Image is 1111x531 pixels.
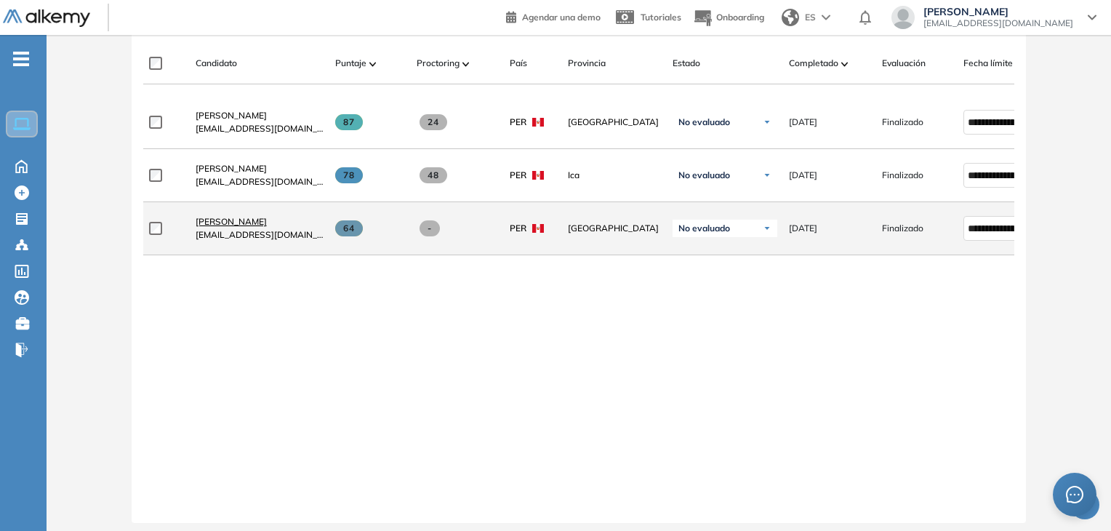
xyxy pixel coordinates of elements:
[716,12,764,23] span: Onboarding
[335,114,364,130] span: 87
[522,12,601,23] span: Agendar una demo
[3,9,90,28] img: Logo
[568,222,661,235] span: [GEOGRAPHIC_DATA]
[1066,486,1083,503] span: message
[196,216,267,227] span: [PERSON_NAME]
[420,220,441,236] span: -
[196,57,237,70] span: Candidato
[532,224,544,233] img: PER
[506,7,601,25] a: Agendar una demo
[335,167,364,183] span: 78
[822,15,830,20] img: arrow
[196,110,267,121] span: [PERSON_NAME]
[763,171,771,180] img: Ícono de flecha
[532,118,544,127] img: PER
[196,109,324,122] a: [PERSON_NAME]
[196,162,324,175] a: [PERSON_NAME]
[335,220,364,236] span: 64
[462,62,470,66] img: [missing "en.ARROW_ALT" translation]
[510,116,526,129] span: PER
[882,169,923,182] span: Finalizado
[196,122,324,135] span: [EMAIL_ADDRESS][DOMAIN_NAME]
[882,222,923,235] span: Finalizado
[678,116,730,128] span: No evaluado
[782,9,799,26] img: world
[510,222,526,235] span: PER
[923,17,1073,29] span: [EMAIL_ADDRESS][DOMAIN_NAME]
[568,116,661,129] span: [GEOGRAPHIC_DATA]
[641,12,681,23] span: Tutoriales
[196,228,324,241] span: [EMAIL_ADDRESS][DOMAIN_NAME]
[763,118,771,127] img: Ícono de flecha
[568,169,661,182] span: Ica
[510,169,526,182] span: PER
[693,2,764,33] button: Onboarding
[369,62,377,66] img: [missing "en.ARROW_ALT" translation]
[963,57,1013,70] span: Fecha límite
[678,169,730,181] span: No evaluado
[510,57,527,70] span: País
[789,222,817,235] span: [DATE]
[789,169,817,182] span: [DATE]
[923,6,1073,17] span: [PERSON_NAME]
[882,116,923,129] span: Finalizado
[568,57,606,70] span: Provincia
[420,167,448,183] span: 48
[789,57,838,70] span: Completado
[420,114,448,130] span: 24
[678,223,730,234] span: No evaluado
[417,57,460,70] span: Proctoring
[673,57,700,70] span: Estado
[196,163,267,174] span: [PERSON_NAME]
[841,62,849,66] img: [missing "en.ARROW_ALT" translation]
[196,215,324,228] a: [PERSON_NAME]
[13,57,29,60] i: -
[805,11,816,24] span: ES
[763,224,771,233] img: Ícono de flecha
[196,175,324,188] span: [EMAIL_ADDRESS][DOMAIN_NAME]
[882,57,926,70] span: Evaluación
[532,171,544,180] img: PER
[335,57,366,70] span: Puntaje
[789,116,817,129] span: [DATE]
